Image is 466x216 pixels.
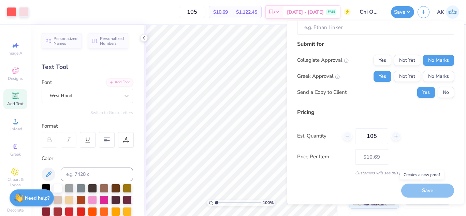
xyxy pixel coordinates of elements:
span: Upload [9,126,22,132]
button: No Marks [423,71,454,82]
span: Add Text [7,101,24,106]
span: $10.69 [213,9,228,16]
span: Personalized Numbers [100,36,124,46]
button: No [438,87,454,98]
div: Pricing [297,108,454,116]
input: e.g. Ethan Linker [297,20,454,35]
button: Switch to Greek Letters [90,110,133,115]
span: Personalized Names [54,36,78,46]
span: FREE [328,10,335,14]
span: 100 % [263,200,274,206]
button: Yes [374,71,391,82]
div: Collegiate Approval [297,56,349,64]
input: e.g. 7428 c [61,168,133,181]
div: Color [42,155,133,162]
span: AK [437,8,444,16]
button: No Marks [423,55,454,66]
a: AK [437,5,459,19]
div: Greek Approval [297,72,340,80]
span: Decorate [7,207,24,213]
div: Customers will see this price on HQ. [297,170,454,176]
strong: Need help? [25,195,49,201]
div: Send a Copy to Client [297,88,347,96]
span: [DATE] - [DATE] [287,9,324,16]
button: Yes [417,87,435,98]
div: Format [42,122,134,130]
div: Add Font [106,78,133,86]
button: Yes [374,55,391,66]
span: Clipart & logos [3,177,27,188]
img: Anisha Kudrathaya [446,5,459,19]
input: – – [355,128,388,144]
span: Image AI [8,51,24,56]
div: Submit for [297,40,454,48]
button: Not Yet [394,71,420,82]
label: Price Per Item [297,153,350,161]
button: Save [391,6,414,18]
span: $1,122.45 [236,9,257,16]
button: Not Yet [394,55,420,66]
input: Untitled Design [354,5,388,19]
div: Text Tool [42,62,133,72]
label: Font [42,78,52,86]
div: Creates a new proof [400,170,444,179]
span: Greek [10,152,21,157]
input: – – [179,6,205,18]
label: Est. Quantity [297,132,338,140]
span: Designs [8,76,23,81]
